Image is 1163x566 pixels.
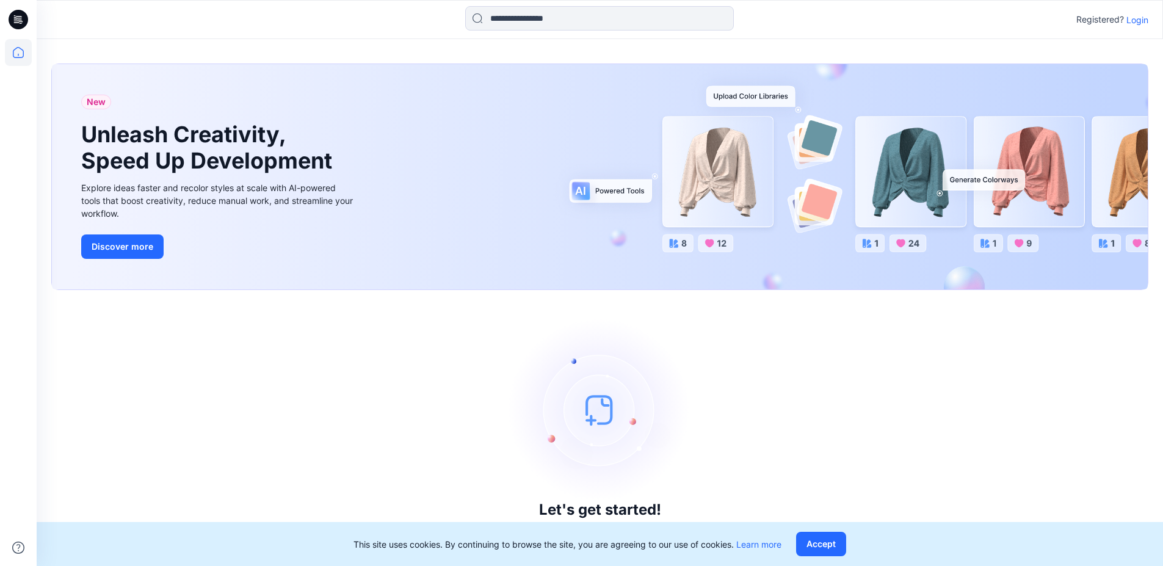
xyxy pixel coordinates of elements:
p: Registered? [1076,12,1124,27]
h3: Let's get started! [539,501,661,518]
h1: Unleash Creativity, Speed Up Development [81,122,338,174]
span: New [87,95,106,109]
img: empty-state-image.svg [509,318,692,501]
a: Discover more [81,234,356,259]
a: Learn more [736,539,781,550]
div: Explore ideas faster and recolor styles at scale with AI-powered tools that boost creativity, red... [81,181,356,220]
p: This site uses cookies. By continuing to browse the site, you are agreeing to our use of cookies. [353,538,781,551]
button: Discover more [81,234,164,259]
button: Accept [796,532,846,556]
p: Login [1126,13,1148,26]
